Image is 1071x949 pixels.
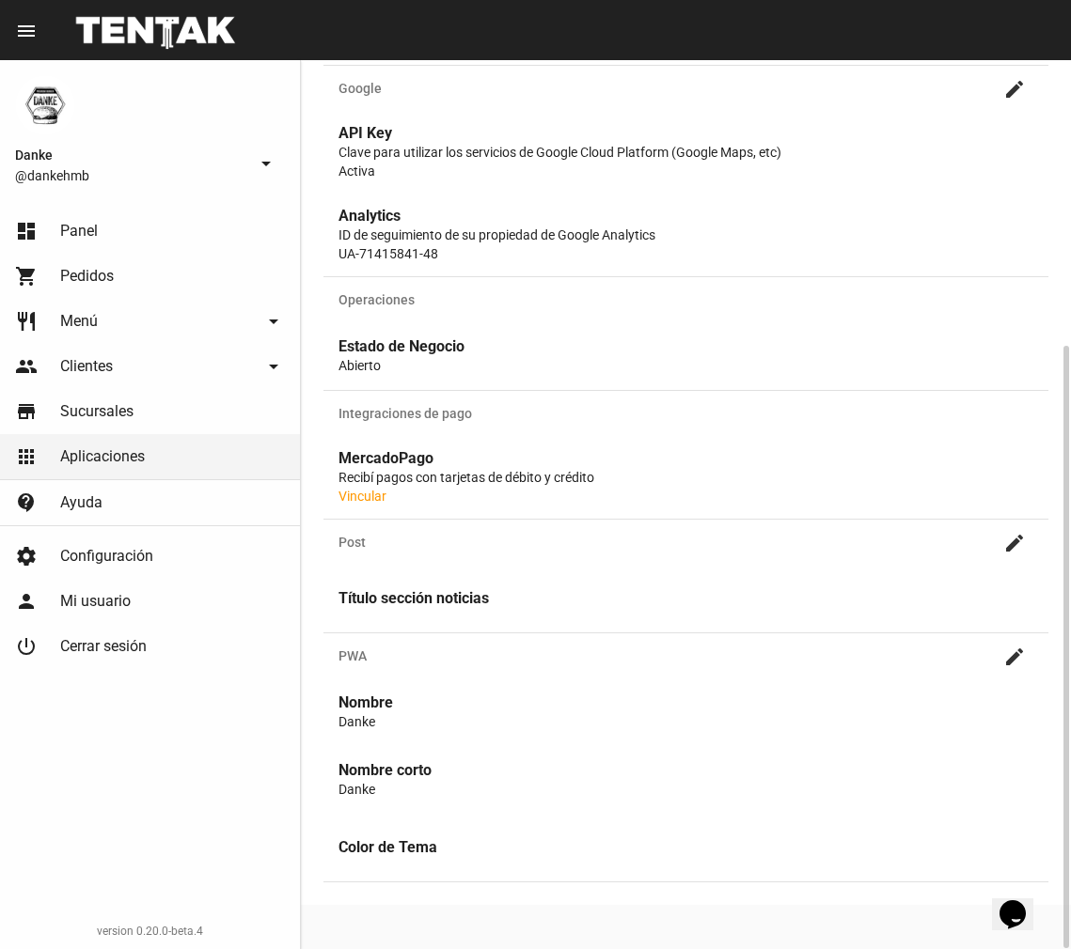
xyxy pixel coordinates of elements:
span: Ayuda [60,493,102,512]
p: Recibí pagos con tarjetas de débito y crédito [339,468,1033,487]
span: Configuración [60,547,153,566]
strong: Color de Tema [339,838,437,856]
span: Mi usuario [60,592,131,611]
mat-icon: arrow_drop_down [262,310,285,333]
iframe: chat widget [992,874,1052,930]
mat-icon: contact_support [15,491,38,514]
mat-icon: shopping_cart [15,265,38,288]
strong: Estado de Negocio [339,337,465,355]
span: PWA [339,648,996,663]
p: Activa [339,162,1033,180]
mat-icon: people [15,355,38,378]
strong: Nombre [339,693,393,711]
strong: Nombre corto [339,761,432,779]
mat-icon: create [1003,78,1026,101]
p: ID de seguimiento de su propiedad de Google Analytics [339,226,1033,244]
mat-icon: dashboard [15,220,38,242]
mat-icon: arrow_drop_down [262,355,285,378]
span: Post [339,535,996,550]
span: Danke [15,144,247,166]
span: Aplicaciones [60,447,145,466]
span: Google [339,81,996,96]
p: Abierto [339,356,1033,375]
mat-icon: menu [15,20,38,42]
mat-icon: apps [15,445,38,468]
span: @dankehmb [15,166,247,185]
button: Editar [996,637,1033,675]
mat-icon: arrow_drop_down [255,152,277,175]
button: Editar [996,523,1033,561]
span: Sucursales [60,402,134,421]
strong: Título sección noticias [339,589,489,607]
strong: MercadoPago [339,449,433,467]
span: Operaciones [339,292,1033,307]
mat-icon: person [15,590,38,613]
span: Integraciones de pago [339,406,1033,421]
span: Pedidos [60,267,114,286]
mat-icon: restaurant [15,310,38,333]
p: Clave para utilizar los servicios de Google Cloud Platform (Google Maps, etc) [339,143,1033,162]
span: Clientes [60,357,113,376]
p: Danke [339,780,1033,799]
div: version 0.20.0-beta.4 [15,922,285,941]
a: Vincular [339,489,386,504]
mat-icon: create [1003,646,1026,668]
strong: API Key [339,124,392,142]
strong: Analytics [339,207,401,225]
img: 1d4517d0-56da-456b-81f5-6111ccf01445.png [15,75,75,135]
span: Menú [60,312,98,331]
mat-icon: store [15,400,38,423]
span: Panel [60,222,98,241]
p: UA-71415841-48 [339,244,1033,263]
mat-icon: create [1003,532,1026,554]
p: Danke [339,712,1033,731]
button: Editar [996,70,1033,107]
mat-icon: power_settings_new [15,635,38,658]
span: Cerrar sesión [60,637,147,656]
mat-icon: settings [15,545,38,568]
